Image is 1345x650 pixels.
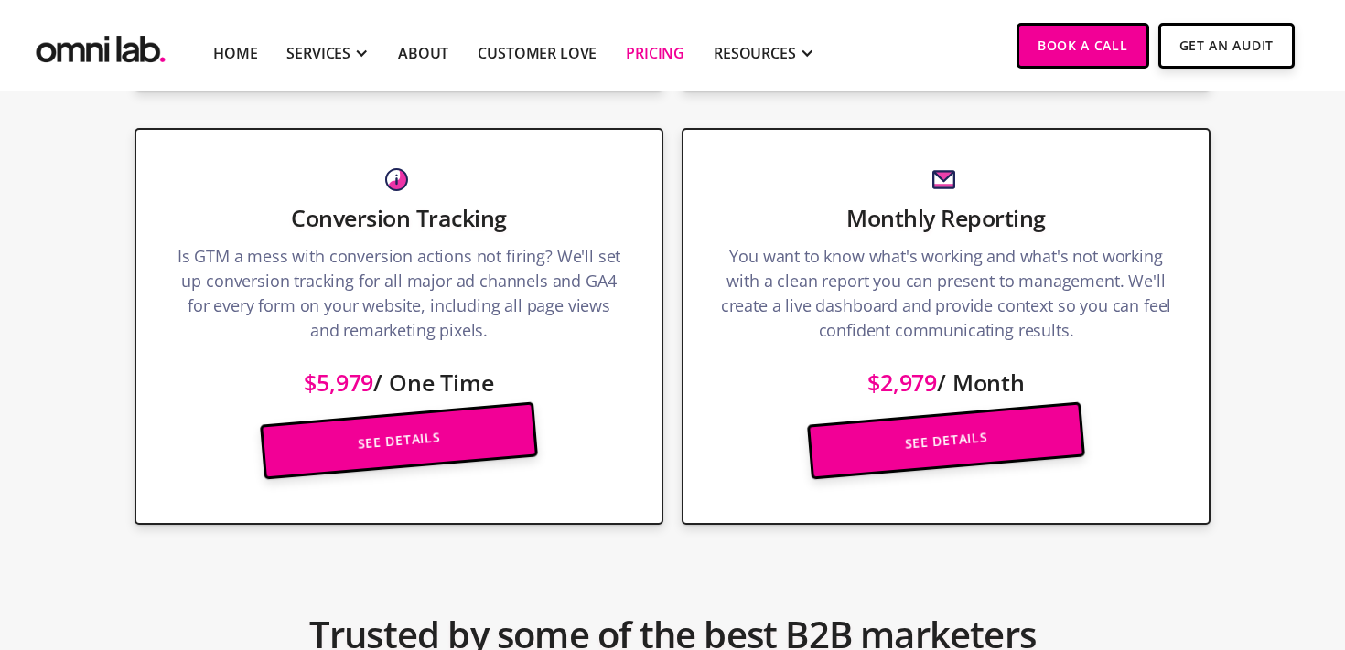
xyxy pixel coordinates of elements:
[1158,23,1295,69] a: Get An Audit
[398,42,448,64] a: About
[1016,438,1345,650] iframe: Chat Widget
[213,42,257,64] a: Home
[260,402,538,480] a: See Details
[807,402,1085,480] a: See Details
[32,23,169,68] img: Omni Lab: B2B SaaS Demand Generation Agency
[714,42,796,64] div: RESOURCES
[867,367,937,398] span: $2,979
[720,244,1172,352] p: You want to know what's working and what's not working with a clean report you can present to man...
[720,352,1172,395] p: / Month
[478,42,597,64] a: Customer Love
[626,42,684,64] a: Pricing
[173,244,625,352] p: Is GTM a mess with conversion actions not firing? We'll set up conversion tracking for all major ...
[1017,23,1149,69] a: Book a Call
[304,367,373,398] span: $5,979
[173,352,625,395] p: / One Time
[32,23,169,68] a: home
[173,202,625,233] h3: Conversion Tracking
[720,202,1172,233] h3: Monthly Reporting
[286,42,350,64] div: SERVICES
